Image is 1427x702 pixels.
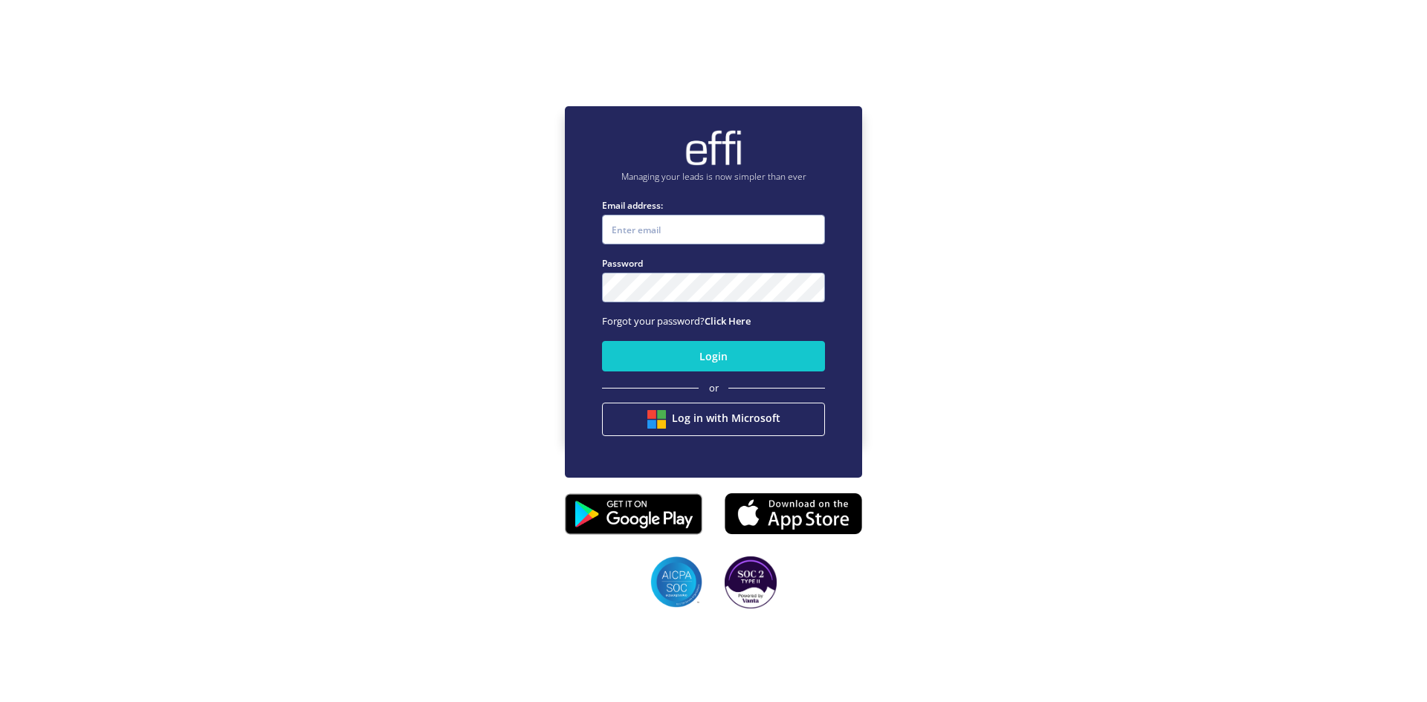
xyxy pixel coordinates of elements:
img: SOC2 badges [725,556,777,608]
label: Email address: [602,198,825,212]
input: Enter email [602,215,825,244]
button: Login [602,341,825,371]
img: SOC2 badges [650,556,702,608]
img: appstore.8725fd3.png [725,488,862,539]
img: brand-logo.ec75409.png [684,129,743,166]
img: btn google [647,410,666,429]
button: Log in with Microsoft [602,403,825,436]
span: Forgot your password? [602,314,751,328]
span: or [709,381,719,396]
a: Click Here [705,314,751,328]
label: Password [602,256,825,270]
p: Managing your leads is now simpler than ever [602,170,825,183]
img: playstore.0fabf2e.png [565,484,702,545]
